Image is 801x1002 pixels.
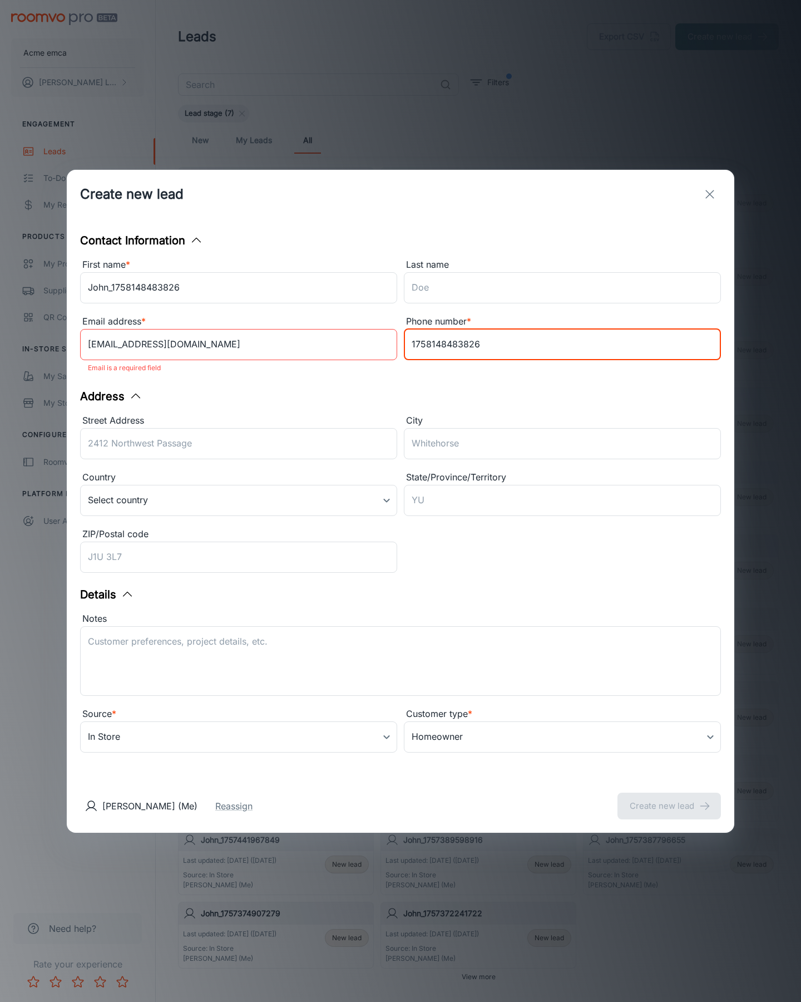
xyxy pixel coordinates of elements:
div: State/Province/Territory [404,470,721,485]
div: Homeowner [404,721,721,753]
input: Doe [404,272,721,303]
button: Details [80,586,134,603]
input: 2412 Northwest Passage [80,428,397,459]
div: City [404,414,721,428]
input: Whitehorse [404,428,721,459]
input: YU [404,485,721,516]
input: myname@example.com [80,329,397,360]
div: Select country [80,485,397,516]
p: Email is a required field [88,361,389,375]
p: [PERSON_NAME] (Me) [102,799,197,813]
div: Street Address [80,414,397,428]
div: First name [80,258,397,272]
div: Phone number [404,315,721,329]
div: Last name [404,258,721,272]
input: +1 439-123-4567 [404,329,721,360]
button: Contact Information [80,232,203,249]
button: exit [699,183,721,205]
div: Country [80,470,397,485]
div: Notes [80,612,721,626]
div: ZIP/Postal code [80,527,397,542]
div: Source [80,707,397,721]
h1: Create new lead [80,184,184,204]
input: J1U 3L7 [80,542,397,573]
input: John [80,272,397,303]
button: Reassign [215,799,253,813]
div: Customer type [404,707,721,721]
div: In Store [80,721,397,753]
div: Email address [80,315,397,329]
button: Address [80,388,142,405]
